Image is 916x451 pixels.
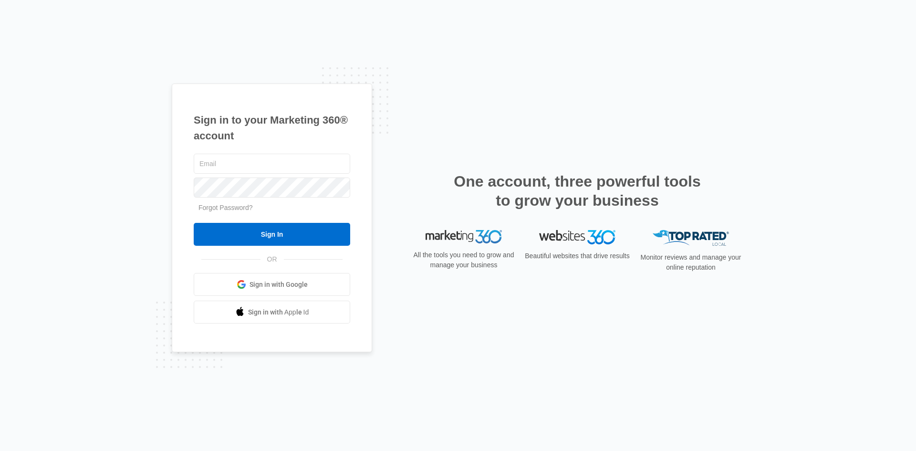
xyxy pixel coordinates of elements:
[653,230,729,246] img: Top Rated Local
[194,112,350,144] h1: Sign in to your Marketing 360® account
[451,172,704,210] h2: One account, three powerful tools to grow your business
[194,273,350,296] a: Sign in with Google
[637,252,744,273] p: Monitor reviews and manage your online reputation
[260,254,284,264] span: OR
[198,204,253,211] a: Forgot Password?
[194,301,350,324] a: Sign in with Apple Id
[248,307,309,317] span: Sign in with Apple Id
[250,280,308,290] span: Sign in with Google
[539,230,615,244] img: Websites 360
[194,223,350,246] input: Sign In
[194,154,350,174] input: Email
[524,251,631,261] p: Beautiful websites that drive results
[410,250,517,270] p: All the tools you need to grow and manage your business
[426,230,502,243] img: Marketing 360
